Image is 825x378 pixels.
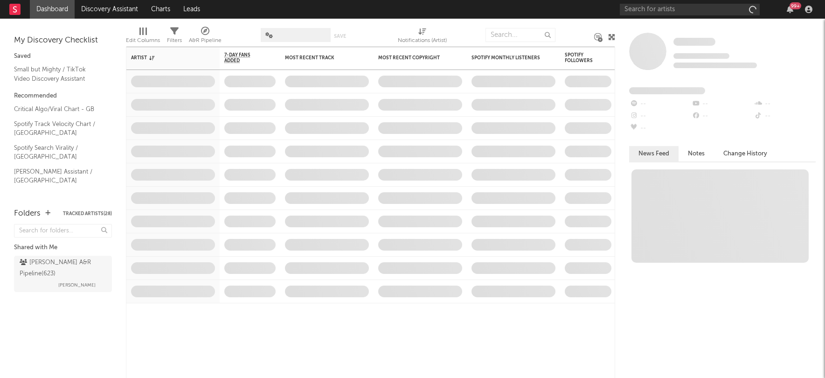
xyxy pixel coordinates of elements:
[673,37,715,47] a: Some Artist
[189,23,222,50] div: A&R Pipeline
[14,91,112,102] div: Recommended
[453,53,462,63] button: Filter by Most Recent Copyright
[360,53,369,63] button: Filter by Most Recent Track
[167,35,182,46] div: Filters
[629,146,679,161] button: News Feed
[126,23,160,50] div: Edit Columns
[673,63,757,68] span: 0 fans last week
[754,98,816,110] div: --
[790,2,801,9] div: 99 +
[565,52,597,63] div: Spotify Followers
[14,256,112,292] a: [PERSON_NAME] A&R Pipeline(623)[PERSON_NAME]
[378,55,448,61] div: Most Recent Copyright
[471,55,541,61] div: Spotify Monthly Listeners
[189,35,222,46] div: A&R Pipeline
[14,190,103,201] a: UK Hip-Hop A&R Assistant
[224,52,262,63] span: 7-Day Fans Added
[620,4,760,15] input: Search for artists
[691,98,753,110] div: --
[131,55,201,61] div: Artist
[679,146,714,161] button: Notes
[285,55,355,61] div: Most Recent Track
[14,242,112,253] div: Shared with Me
[14,51,112,62] div: Saved
[673,38,715,46] span: Some Artist
[206,53,215,63] button: Filter by Artist
[546,53,555,63] button: Filter by Spotify Monthly Listeners
[754,110,816,122] div: --
[14,143,103,162] a: Spotify Search Virality / [GEOGRAPHIC_DATA]
[787,6,793,13] button: 99+
[629,87,705,94] span: Fans Added by Platform
[126,35,160,46] div: Edit Columns
[398,35,447,46] div: Notifications (Artist)
[14,64,103,84] a: Small but Mighty / TikTok Video Discovery Assistant
[629,110,691,122] div: --
[485,28,555,42] input: Search...
[14,104,103,114] a: Critical Algo/Viral Chart - GB
[14,208,41,219] div: Folders
[14,35,112,46] div: My Discovery Checklist
[398,23,447,50] div: Notifications (Artist)
[602,53,611,63] button: Filter by Spotify Followers
[167,23,182,50] div: Filters
[20,257,104,280] div: [PERSON_NAME] A&R Pipeline ( 623 )
[629,122,691,134] div: --
[14,119,103,138] a: Spotify Track Velocity Chart / [GEOGRAPHIC_DATA]
[14,224,112,238] input: Search for folders...
[714,146,776,161] button: Change History
[334,34,346,39] button: Save
[58,280,96,291] span: [PERSON_NAME]
[691,110,753,122] div: --
[629,98,691,110] div: --
[266,53,276,63] button: Filter by 7-Day Fans Added
[63,211,112,216] button: Tracked Artists(28)
[673,53,729,59] span: Tracking Since: [DATE]
[14,167,103,186] a: [PERSON_NAME] Assistant / [GEOGRAPHIC_DATA]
